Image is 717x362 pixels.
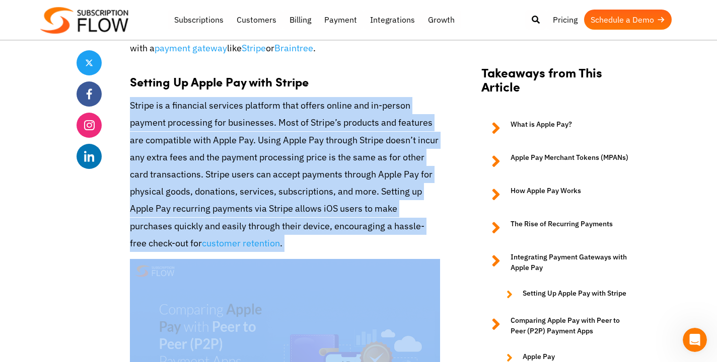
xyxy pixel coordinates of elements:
[318,10,364,30] a: Payment
[481,315,630,336] a: Comparing Apple Pay with Peer to Peer (P2P) Payment Apps
[481,119,630,137] a: What is Apple Pay?
[584,10,672,30] a: Schedule a Demo
[481,219,630,237] a: The Rise of Recurring Payments
[421,10,461,30] a: Growth
[230,10,283,30] a: Customers
[683,328,707,352] iframe: Intercom live chat
[155,42,227,54] a: payment gateway
[481,252,630,273] a: Integrating Payment Gateways with Apple Pay
[202,237,280,249] a: customer retention
[274,42,313,54] a: Braintree
[40,7,128,34] img: Subscriptionflow
[496,288,630,300] a: Setting Up Apple Pay with Stripe
[283,10,318,30] a: Billing
[364,10,421,30] a: Integrations
[130,64,440,89] h3: Setting Up Apple Pay with Stripe
[546,10,584,30] a: Pricing
[242,42,266,54] a: Stripe
[130,97,440,252] p: Stripe is a financial services platform that offers online and in-person payment processing for b...
[481,152,630,170] a: Apple Pay Merchant Tokens (MPANs)
[481,65,630,104] h2: Takeaways from This Article
[168,10,230,30] a: Subscriptions
[481,186,630,204] a: How Apple Pay Works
